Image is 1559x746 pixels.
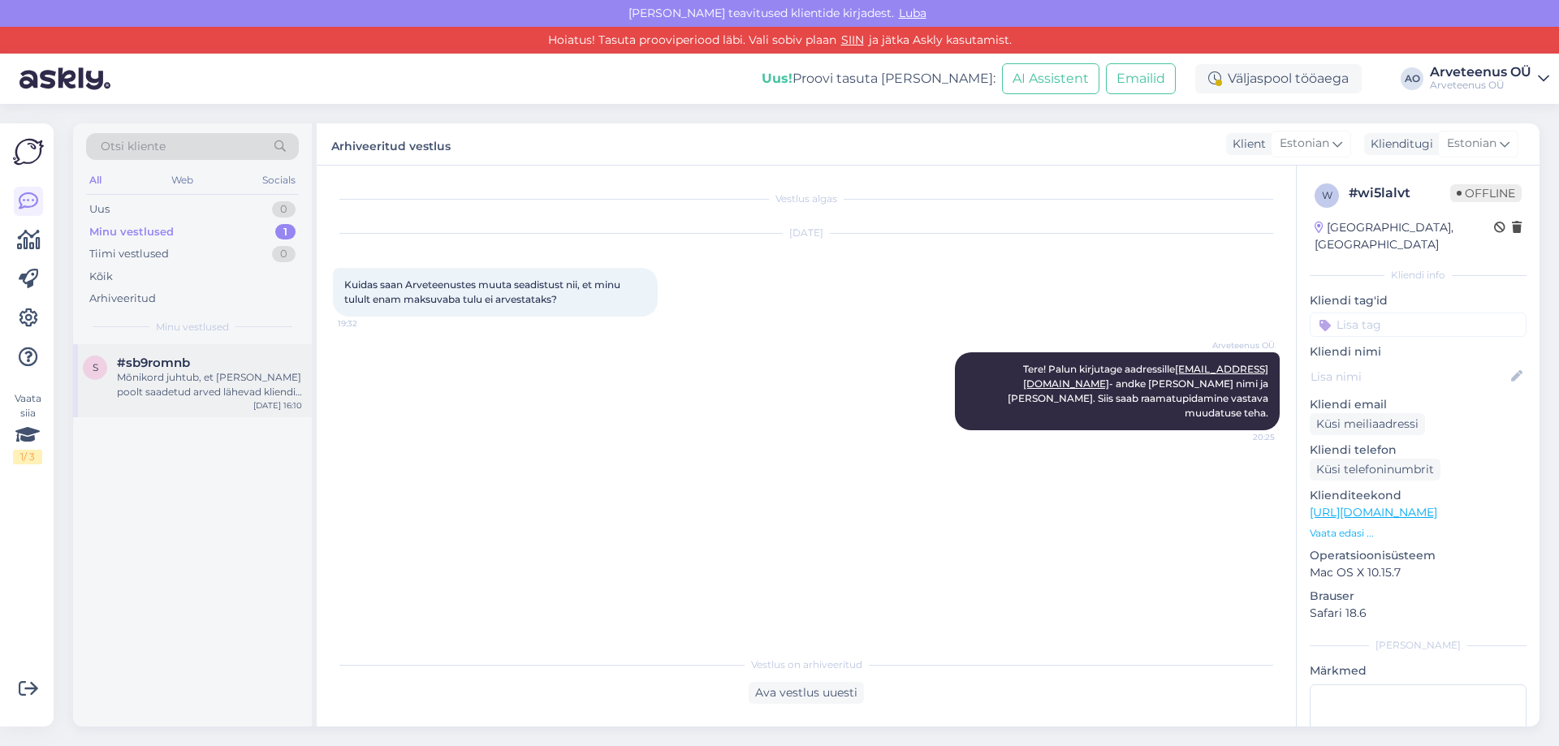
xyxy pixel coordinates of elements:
div: 0 [272,201,296,218]
b: Uus! [762,71,792,86]
a: [URL][DOMAIN_NAME] [1310,505,1437,520]
span: #sb9romnb [117,356,190,370]
div: AO [1401,67,1423,90]
div: [GEOGRAPHIC_DATA], [GEOGRAPHIC_DATA] [1315,219,1494,253]
p: Klienditeekond [1310,487,1527,504]
div: Ava vestlus uuesti [749,682,864,704]
div: Väljaspool tööaega [1195,64,1362,93]
span: Minu vestlused [156,320,229,334]
div: Tiimi vestlused [89,246,169,262]
div: Vaata siia [13,391,42,464]
p: Kliendi nimi [1310,343,1527,360]
span: Luba [894,6,931,20]
div: Proovi tasuta [PERSON_NAME]: [762,69,995,88]
span: 19:32 [338,317,399,330]
div: 1 / 3 [13,450,42,464]
div: 0 [272,246,296,262]
div: All [86,170,105,191]
div: Minu vestlused [89,224,174,240]
div: Klienditugi [1364,136,1433,153]
p: Kliendi email [1310,396,1527,413]
p: Brauser [1310,588,1527,605]
div: Socials [259,170,299,191]
div: Kliendi info [1310,268,1527,282]
p: Kliendi telefon [1310,442,1527,459]
span: w [1322,189,1332,201]
div: Web [168,170,196,191]
div: Arhiveeritud [89,291,156,307]
button: Emailid [1106,63,1176,94]
input: Lisa tag [1310,313,1527,337]
span: 20:25 [1214,431,1275,443]
span: Tere! Palun kirjutage aadressille - andke [PERSON_NAME] nimi ja [PERSON_NAME]. Siis saab raamatup... [1008,363,1271,419]
span: Vestlus on arhiveeritud [751,658,862,672]
div: [DATE] [333,226,1280,240]
p: Kliendi tag'id [1310,292,1527,309]
div: # wi5lalvt [1349,183,1450,203]
a: Arveteenus OÜArveteenus OÜ [1430,66,1549,92]
div: Arveteenus OÜ [1430,66,1531,79]
div: [PERSON_NAME] [1310,638,1527,653]
div: Arveteenus OÜ [1430,79,1531,92]
span: Offline [1450,184,1522,202]
p: Vaata edasi ... [1310,526,1527,541]
span: Estonian [1447,135,1496,153]
span: Otsi kliente [101,138,166,155]
input: Lisa nimi [1311,368,1508,386]
img: Askly Logo [13,136,44,167]
div: Kõik [89,269,113,285]
label: Arhiveeritud vestlus [331,133,451,155]
span: Estonian [1280,135,1329,153]
div: 1 [275,224,296,240]
p: Operatsioonisüsteem [1310,547,1527,564]
a: SIIN [836,32,869,47]
div: Vestlus algas [333,192,1280,206]
div: [DATE] 16:10 [253,399,302,412]
span: Arveteenus OÜ [1212,339,1275,351]
div: Küsi telefoninumbrit [1310,459,1440,481]
button: AI Assistent [1002,63,1099,94]
span: Kuidas saan Arveteenustes muuta seadistust nii, et minu tulult enam maksuvaba tulu ei arvestataks? [344,278,623,305]
p: Safari 18.6 [1310,605,1527,622]
div: Uus [89,201,110,218]
div: Mõnikord juhtub, et [PERSON_NAME] poolt saadetud arved lähevad kliendi postkastis rämpsposti hulk... [117,370,302,399]
span: s [93,361,98,373]
p: Mac OS X 10.15.7 [1310,564,1527,581]
div: Klient [1226,136,1266,153]
div: Küsi meiliaadressi [1310,413,1425,435]
p: Märkmed [1310,662,1527,679]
